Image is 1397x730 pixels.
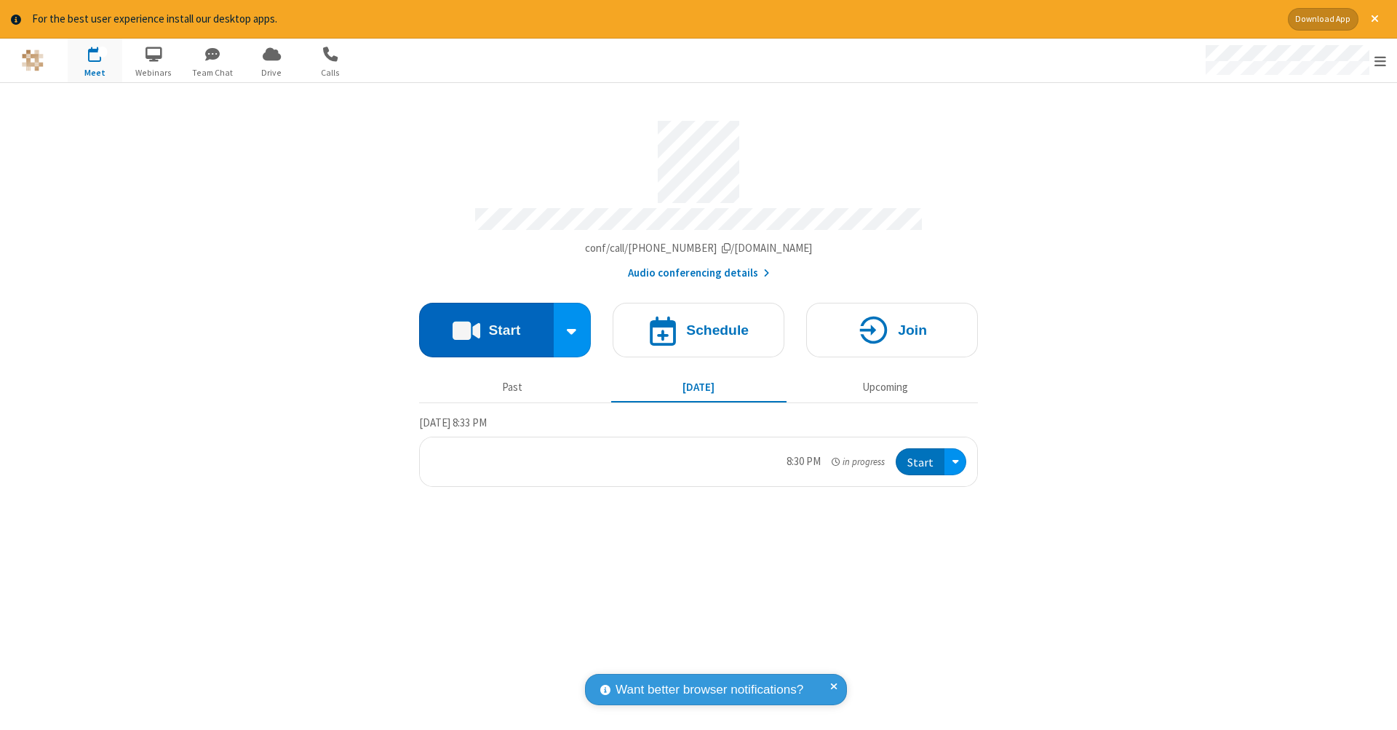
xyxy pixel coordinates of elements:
button: Join [806,303,978,357]
button: Copy my meeting room linkCopy my meeting room link [585,240,813,257]
span: [DATE] 8:33 PM [419,416,487,429]
div: Open menu [944,448,966,475]
span: Want better browser notifications? [616,681,803,699]
em: in progress [832,455,885,469]
button: Start [419,303,554,357]
span: Drive [244,66,299,79]
button: Logo [5,39,60,82]
button: Audio conferencing details [628,265,770,282]
span: Team Chat [186,66,240,79]
h4: Schedule [686,323,749,337]
h4: Start [488,323,520,337]
button: [DATE] [611,374,787,402]
span: Calls [303,66,358,79]
span: Meet [68,66,122,79]
button: Start [896,448,944,475]
div: 1 [98,47,108,57]
button: Upcoming [797,374,973,402]
img: QA Selenium DO NOT DELETE OR CHANGE [22,49,44,71]
h4: Join [898,323,927,337]
div: Open menu [1192,39,1397,82]
button: Download App [1288,8,1358,31]
span: Webinars [127,66,181,79]
span: Copy my meeting room link [585,241,813,255]
button: Close alert [1364,8,1386,31]
div: For the best user experience install our desktop apps. [32,11,1277,28]
section: Account details [419,110,978,281]
div: Start conference options [554,303,592,357]
button: Past [425,374,600,402]
section: Today's Meetings [419,414,978,487]
button: Schedule [613,303,784,357]
div: 8:30 PM [787,453,821,470]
